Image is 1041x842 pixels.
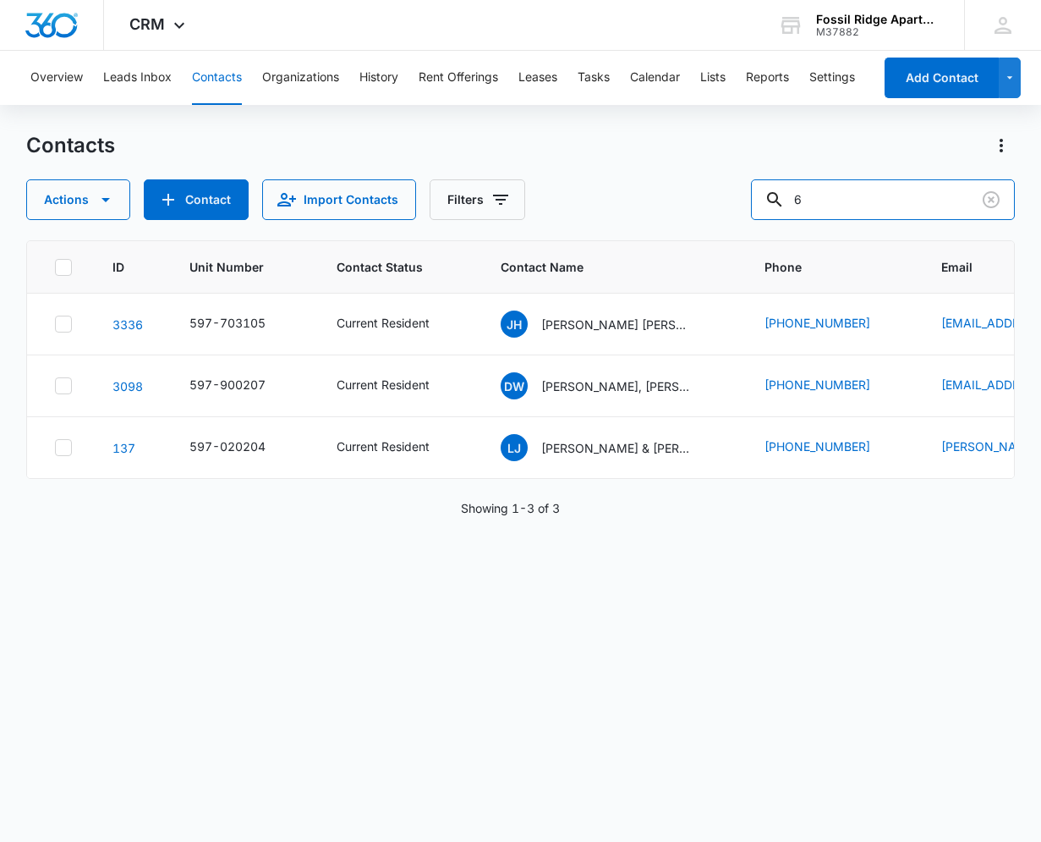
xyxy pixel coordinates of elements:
[764,314,901,334] div: Phone - (303) 927-8788 - Select to Edit Field
[144,179,249,220] button: Add Contact
[978,186,1005,213] button: Clear
[103,51,172,105] button: Leads Inbox
[746,51,789,105] button: Reports
[501,372,724,399] div: Contact Name - Darla Whiteley, Scott Jensen - Select to Edit Field
[189,314,266,332] div: 597-703105
[764,438,901,458] div: Phone - (303) 898-3828 - Select to Edit Field
[700,51,726,105] button: Lists
[26,179,130,220] button: Actions
[262,51,339,105] button: Organizations
[630,51,680,105] button: Calendar
[501,434,528,461] span: LJ
[501,434,724,461] div: Contact Name - Laura Jensen & Dustin King - Select to Edit Field
[112,379,143,393] a: Navigate to contact details page for Darla Whiteley, Scott Jensen
[189,438,266,455] div: 597-020204
[337,376,460,396] div: Contact Status - Current Resident - Select to Edit Field
[189,376,266,393] div: 597-900207
[541,439,693,457] p: [PERSON_NAME] & [PERSON_NAME]
[189,258,296,276] span: Unit Number
[189,376,296,396] div: Unit Number - 597-900207 - Select to Edit Field
[541,316,693,333] p: [PERSON_NAME] [PERSON_NAME]
[337,438,430,455] div: Current Resident
[430,179,525,220] button: Filters
[337,258,436,276] span: Contact Status
[816,13,940,26] div: account name
[129,15,165,33] span: CRM
[988,132,1015,159] button: Actions
[751,179,1015,220] input: Search Contacts
[189,438,296,458] div: Unit Number - 597-020204 - Select to Edit Field
[764,438,870,455] a: [PHONE_NUMBER]
[809,51,855,105] button: Settings
[419,51,498,105] button: Rent Offerings
[112,258,124,276] span: ID
[337,438,460,458] div: Contact Status - Current Resident - Select to Edit Field
[816,26,940,38] div: account id
[578,51,610,105] button: Tasks
[501,258,699,276] span: Contact Name
[192,51,242,105] button: Contacts
[189,314,296,334] div: Unit Number - 597-703105 - Select to Edit Field
[764,258,876,276] span: Phone
[262,179,416,220] button: Import Contacts
[541,377,693,395] p: [PERSON_NAME], [PERSON_NAME]
[501,311,724,338] div: Contact Name - Jensen Healy - Select to Edit Field
[885,58,999,98] button: Add Contact
[501,311,528,338] span: JH
[764,314,870,332] a: [PHONE_NUMBER]
[518,51,557,105] button: Leases
[337,314,460,334] div: Contact Status - Current Resident - Select to Edit Field
[764,376,901,396] div: Phone - (970) 631-3872 - Select to Edit Field
[30,51,83,105] button: Overview
[359,51,398,105] button: History
[501,372,528,399] span: DW
[337,314,430,332] div: Current Resident
[112,317,143,332] a: Navigate to contact details page for Jensen Healy
[461,499,560,517] p: Showing 1-3 of 3
[26,133,115,158] h1: Contacts
[337,376,430,393] div: Current Resident
[764,376,870,393] a: [PHONE_NUMBER]
[112,441,135,455] a: Navigate to contact details page for Laura Jensen & Dustin King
